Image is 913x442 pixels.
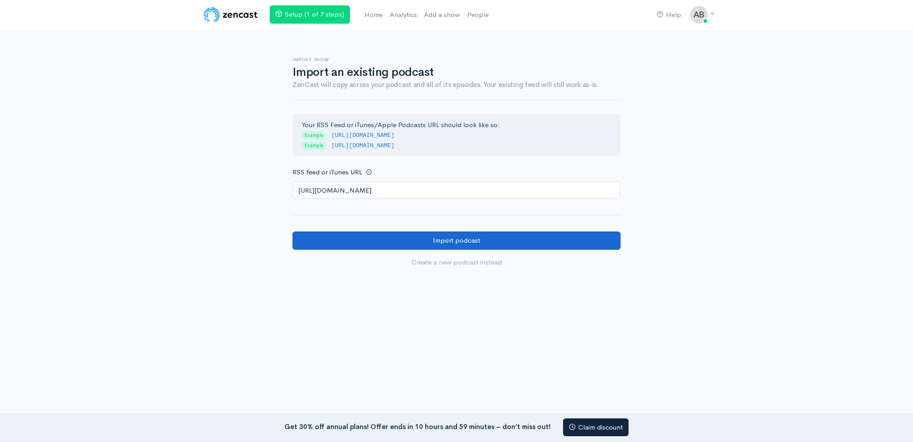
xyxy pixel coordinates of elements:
img: ZenCast Logo [202,6,259,24]
div: Your RSS Feed or iTunes/Apple Podcasts URL should look like so: [292,114,621,156]
a: Claim discount [563,418,629,437]
input: Import podcast [292,231,621,250]
a: Help [653,5,685,25]
code: [URL][DOMAIN_NAME] [331,132,395,139]
a: Analytics [386,5,420,25]
strong: Get 30% off annual plans! Offer ends in 10 hours and 59 minutes – don’t miss out! [284,422,551,430]
input: http://your-podcast.com/rss [292,181,621,199]
a: People [464,5,492,25]
h1: Import an existing podcast [292,66,621,79]
label: RSS feed or iTunes URL [292,167,362,178]
span: Example [302,131,326,140]
a: Home [361,5,386,25]
span: Example [302,141,326,150]
a: Setup (1 of 7 steps) [270,5,350,24]
h6: Import show [292,57,621,62]
img: ... [690,6,708,24]
code: [URL][DOMAIN_NAME] [331,142,395,149]
a: Add a show [420,5,464,25]
a: Create a new podcast instead [292,253,621,272]
h4: ZenCast will copy across your podcast and all of its episodes. Your existing feed will still work... [292,81,621,89]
